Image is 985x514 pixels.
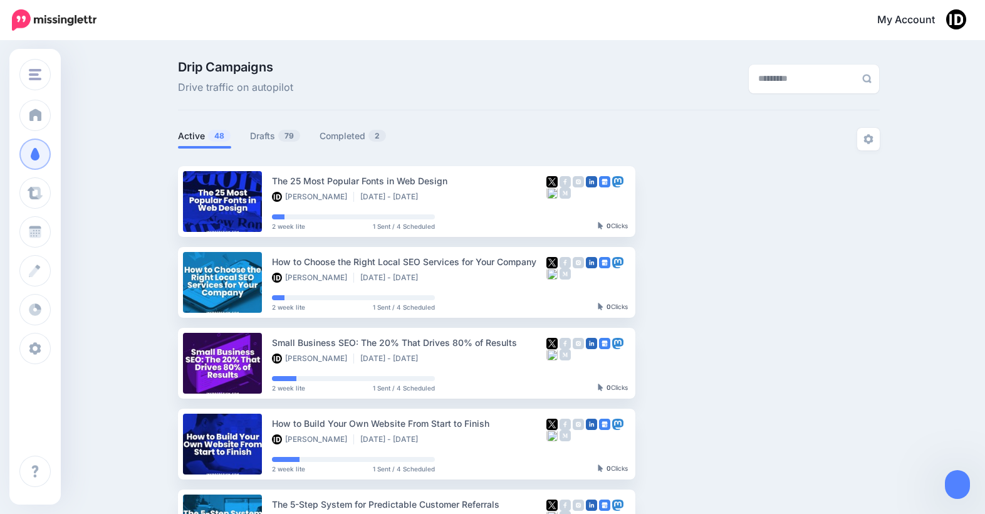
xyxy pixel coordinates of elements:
span: 79 [278,130,300,142]
img: instagram-grey-square.png [573,176,584,187]
b: 0 [607,384,611,391]
img: medium-grey-square.png [560,187,571,199]
img: medium-grey-square.png [560,349,571,360]
div: How to Build Your Own Website From Start to Finish [272,416,546,431]
span: 2 week lite [272,304,305,310]
img: mastodon-square.png [612,257,623,268]
div: Small Business SEO: The 20% That Drives 80% of Results [272,335,546,350]
div: Clicks [598,465,628,473]
img: linkedin-square.png [586,338,597,349]
img: bluesky-square.png [546,187,558,199]
span: 1 Sent / 4 Scheduled [373,304,435,310]
div: The 25 Most Popular Fonts in Web Design [272,174,546,188]
img: twitter-square.png [546,176,558,187]
img: google_business-square.png [599,338,610,349]
img: pointer-grey-darker.png [598,384,603,391]
img: instagram-grey-square.png [573,338,584,349]
span: 2 week lite [272,466,305,472]
img: instagram-grey-square.png [573,419,584,430]
li: [PERSON_NAME] [272,192,354,202]
img: bluesky-square.png [546,268,558,280]
img: twitter-square.png [546,500,558,511]
div: Clicks [598,223,628,230]
a: Completed2 [320,128,387,144]
img: twitter-square.png [546,257,558,268]
b: 0 [607,303,611,310]
a: Active48 [178,128,231,144]
img: bluesky-square.png [546,430,558,441]
img: linkedin-square.png [586,419,597,430]
img: bluesky-square.png [546,349,558,360]
img: facebook-grey-square.png [560,338,571,349]
li: [PERSON_NAME] [272,434,354,444]
img: twitter-square.png [546,419,558,430]
img: google_business-square.png [599,500,610,511]
img: mastodon-square.png [612,176,623,187]
img: google_business-square.png [599,257,610,268]
div: How to Choose the Right Local SEO Services for Your Company [272,254,546,269]
img: mastodon-square.png [612,419,623,430]
img: twitter-square.png [546,338,558,349]
span: 1 Sent / 4 Scheduled [373,223,435,229]
span: 1 Sent / 4 Scheduled [373,466,435,472]
li: [PERSON_NAME] [272,354,354,364]
img: instagram-grey-square.png [573,500,584,511]
img: Missinglettr [12,9,96,31]
b: 0 [607,464,611,472]
li: [DATE] - [DATE] [360,273,424,283]
li: [DATE] - [DATE] [360,434,424,444]
span: 2 week lite [272,223,305,229]
b: 0 [607,222,611,229]
img: google_business-square.png [599,176,610,187]
div: Clicks [598,384,628,392]
span: 1 Sent / 4 Scheduled [373,385,435,391]
a: My Account [865,5,966,36]
img: search-grey-6.png [862,74,872,83]
div: Clicks [598,303,628,311]
img: linkedin-square.png [586,500,597,511]
img: settings-grey.png [863,134,873,144]
img: medium-grey-square.png [560,268,571,280]
span: 48 [208,130,231,142]
img: mastodon-square.png [612,338,623,349]
span: Drive traffic on autopilot [178,80,293,96]
li: [DATE] - [DATE] [360,192,424,202]
img: google_business-square.png [599,419,610,430]
img: facebook-grey-square.png [560,500,571,511]
li: [DATE] - [DATE] [360,354,424,364]
img: pointer-grey-darker.png [598,464,603,472]
a: Drafts79 [250,128,301,144]
img: facebook-grey-square.png [560,419,571,430]
div: The 5-Step System for Predictable Customer Referrals [272,497,546,511]
img: mastodon-square.png [612,500,623,511]
span: 2 [368,130,386,142]
img: linkedin-square.png [586,176,597,187]
img: instagram-grey-square.png [573,257,584,268]
span: Drip Campaigns [178,61,293,73]
img: pointer-grey-darker.png [598,222,603,229]
img: pointer-grey-darker.png [598,303,603,310]
img: facebook-grey-square.png [560,257,571,268]
img: menu.png [29,69,41,80]
span: 2 week lite [272,385,305,391]
li: [PERSON_NAME] [272,273,354,283]
img: linkedin-square.png [586,257,597,268]
img: medium-grey-square.png [560,430,571,441]
img: facebook-grey-square.png [560,176,571,187]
